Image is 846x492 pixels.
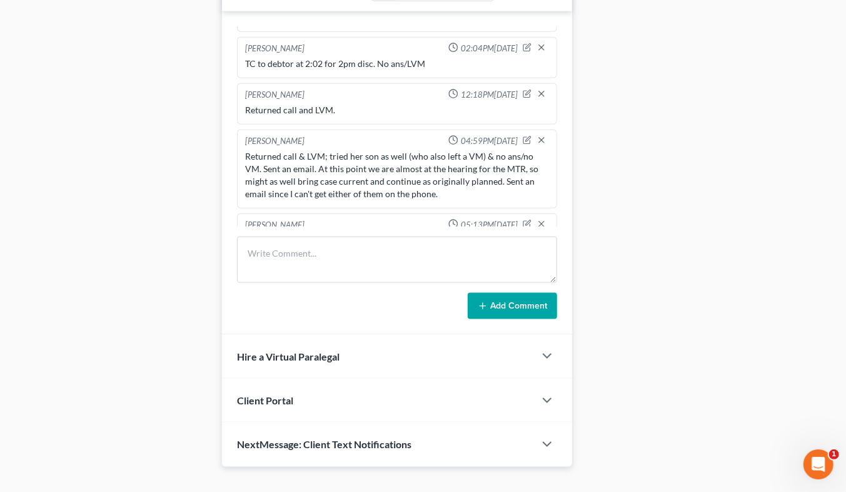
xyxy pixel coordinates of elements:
span: 05:13PM[DATE] [461,219,518,231]
span: 12:18PM[DATE] [461,89,518,101]
span: NextMessage: Client Text Notifications [237,438,411,450]
button: Add Comment [468,293,557,319]
div: TC to debtor at 2:02 for 2pm disc. No ans/LVM [245,58,549,70]
div: [PERSON_NAME] [245,89,305,101]
iframe: Intercom live chat [803,449,833,479]
div: [PERSON_NAME] [245,219,305,232]
div: Returned call and LVM. [245,104,549,116]
span: Client Portal [237,394,293,406]
div: [PERSON_NAME] [245,43,305,55]
span: Hire a Virtual Paralegal [237,351,340,362]
div: Returned call & LVM; tried her son as well (who also left a VM) & no ans/no VM. Sent an email. At... [245,150,549,200]
span: 02:04PM[DATE] [461,43,518,54]
div: [PERSON_NAME] [245,135,305,148]
span: 04:59PM[DATE] [461,135,518,147]
span: 1 [829,449,839,459]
